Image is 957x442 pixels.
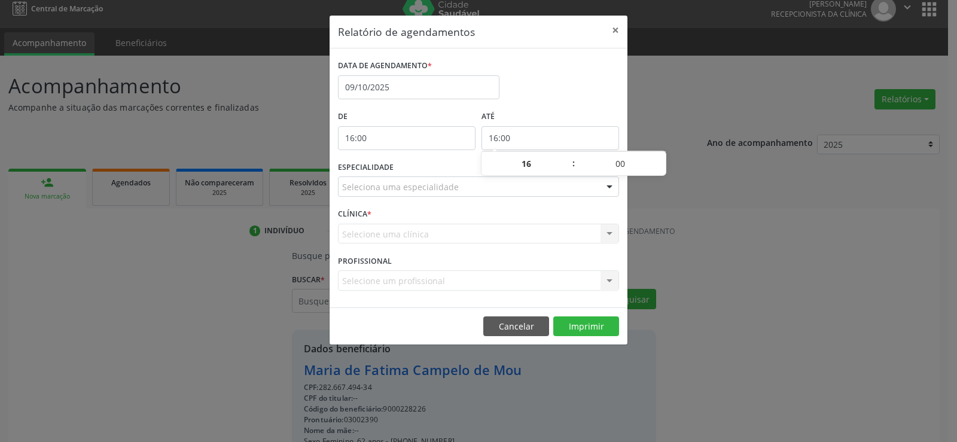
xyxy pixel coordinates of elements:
button: Close [604,16,627,45]
button: Imprimir [553,316,619,337]
span: : [572,151,575,175]
label: CLÍNICA [338,205,371,224]
input: Selecione o horário inicial [338,126,476,150]
span: Seleciona uma especialidade [342,181,459,193]
input: Hour [481,152,572,176]
label: De [338,108,476,126]
label: DATA DE AGENDAMENTO [338,57,432,75]
label: ATÉ [481,108,619,126]
button: Cancelar [483,316,549,337]
label: ESPECIALIDADE [338,158,394,177]
input: Selecione o horário final [481,126,619,150]
input: Minute [575,152,666,176]
h5: Relatório de agendamentos [338,24,475,39]
label: PROFISSIONAL [338,252,392,270]
input: Selecione uma data ou intervalo [338,75,499,99]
